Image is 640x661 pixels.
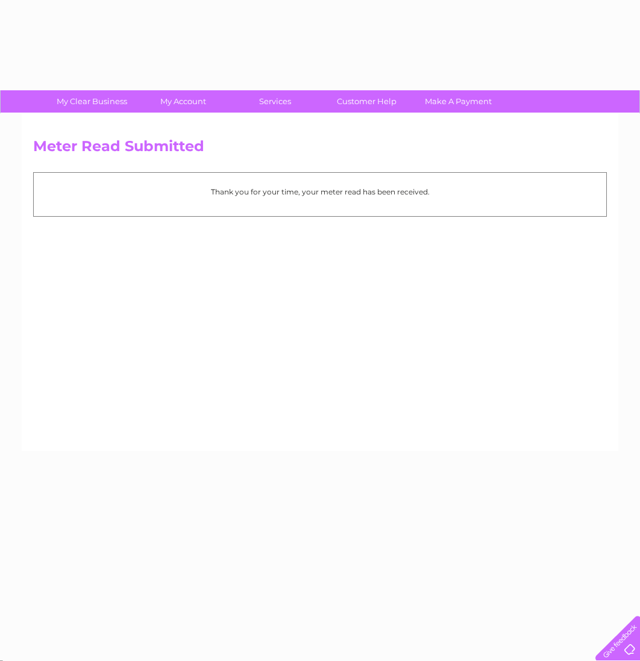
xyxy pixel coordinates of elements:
[40,186,600,197] p: Thank you for your time, your meter read has been received.
[134,90,233,113] a: My Account
[33,138,607,161] h2: Meter Read Submitted
[42,90,142,113] a: My Clear Business
[409,90,508,113] a: Make A Payment
[317,90,416,113] a: Customer Help
[225,90,325,113] a: Services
